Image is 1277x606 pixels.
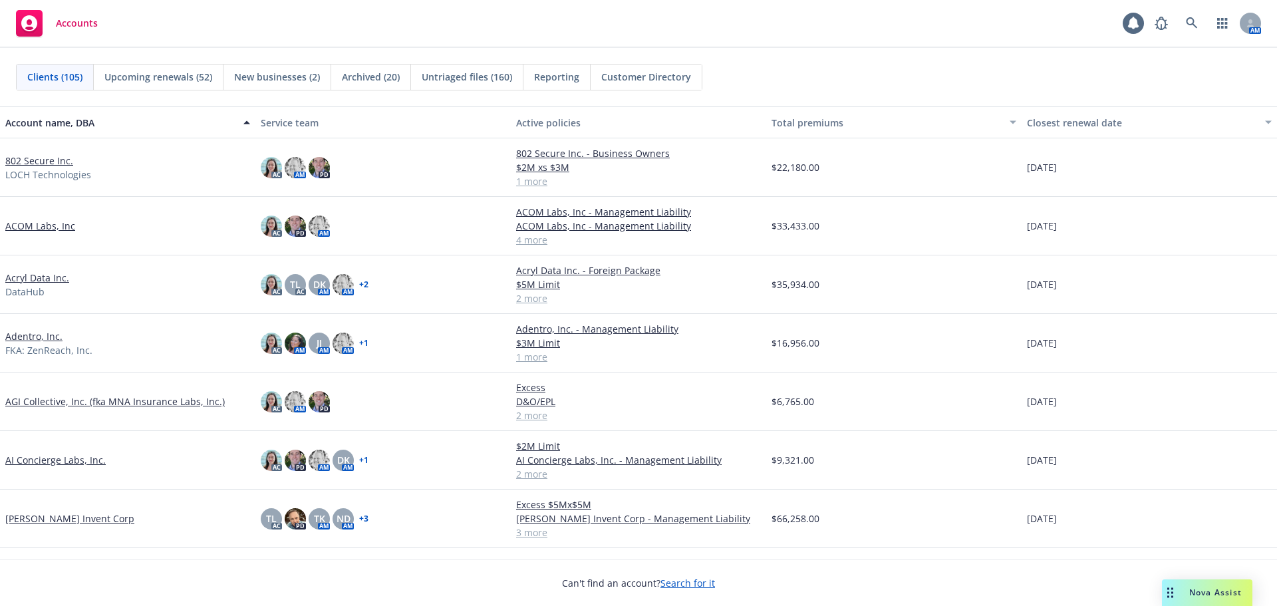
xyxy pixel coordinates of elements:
span: [DATE] [1027,160,1057,174]
button: Total premiums [766,106,1022,138]
a: Switch app [1209,10,1236,37]
span: $66,258.00 [772,512,819,526]
span: [DATE] [1027,512,1057,526]
span: Nova Assist [1189,587,1242,598]
div: Service team [261,116,505,130]
div: Total premiums [772,116,1002,130]
img: photo [261,274,282,295]
span: [DATE] [1027,336,1057,350]
span: $35,934.00 [772,277,819,291]
a: $2M Limit [516,439,761,453]
span: Archived (20) [342,70,400,84]
span: New businesses (2) [234,70,320,84]
span: [DATE] [1027,453,1057,467]
button: Service team [255,106,511,138]
img: photo [285,216,306,237]
div: Account name, DBA [5,116,235,130]
img: photo [261,450,282,471]
a: $3M Limit [516,336,761,350]
img: photo [261,216,282,237]
a: Search [1179,10,1205,37]
span: DK [337,453,350,467]
img: photo [261,157,282,178]
span: $6,765.00 [772,394,814,408]
a: Adentro, Inc. [5,329,63,343]
a: Adentro, Inc. - Management Liability [516,322,761,336]
a: 802 Secure Inc. - Business Owners [516,146,761,160]
span: FKA: ZenReach, Inc. [5,343,92,357]
a: [PERSON_NAME] Invent Corp - Management Liability [516,512,761,526]
a: Excess [516,380,761,394]
span: Accounts [56,18,98,29]
a: + 3 [359,515,368,523]
a: ACOM Labs, Inc [5,219,75,233]
a: 2 more [516,291,761,305]
a: ACOM Labs, Inc - Management Liability [516,205,761,219]
a: AI Concierge Labs, Inc. - Management Liability [516,453,761,467]
span: LOCH Technologies [5,168,91,182]
a: 2 more [516,467,761,481]
a: 2 more [516,408,761,422]
img: photo [333,274,354,295]
button: Closest renewal date [1022,106,1277,138]
a: 4 more [516,233,761,247]
span: JJ [317,336,322,350]
span: [DATE] [1027,394,1057,408]
a: ACOM Labs, Inc - Management Liability [516,219,761,233]
a: Report a Bug [1148,10,1175,37]
a: + 2 [359,281,368,289]
a: + 1 [359,339,368,347]
img: photo [285,450,306,471]
a: AI Concierge Labs, Inc. [5,453,106,467]
span: $16,956.00 [772,336,819,350]
span: [DATE] [1027,219,1057,233]
span: Clients (105) [27,70,82,84]
button: Nova Assist [1162,579,1252,606]
a: AGI Collective, Inc. (fka MNA Insurance Labs, Inc.) [5,394,225,408]
span: [DATE] [1027,277,1057,291]
div: Drag to move [1162,579,1179,606]
span: DataHub [5,285,45,299]
span: $33,433.00 [772,219,819,233]
img: photo [309,391,330,412]
a: 3 more [516,526,761,539]
a: Acryl Data Inc. - Foreign Package [516,263,761,277]
img: photo [285,333,306,354]
a: Search for it [660,577,715,589]
img: photo [261,333,282,354]
button: Active policies [511,106,766,138]
span: TK [314,512,325,526]
a: 802 Secure Inc. [5,154,73,168]
a: 1 more [516,350,761,364]
img: photo [285,157,306,178]
span: Can't find an account? [562,576,715,590]
a: $2M xs $3M [516,160,761,174]
a: Acryl Data Inc. [5,271,69,285]
img: photo [309,450,330,471]
a: [PERSON_NAME] Invent Corp [5,512,134,526]
img: photo [309,216,330,237]
img: photo [285,508,306,530]
a: Accounts [11,5,103,42]
span: Upcoming renewals (52) [104,70,212,84]
div: Closest renewal date [1027,116,1257,130]
span: ND [337,512,351,526]
span: TL [266,512,277,526]
div: Active policies [516,116,761,130]
img: photo [309,157,330,178]
span: Untriaged files (160) [422,70,512,84]
span: $9,321.00 [772,453,814,467]
a: 1 more [516,174,761,188]
span: TL [290,277,301,291]
a: D&O/EPL [516,394,761,408]
img: photo [333,333,354,354]
a: $5M Limit [516,277,761,291]
span: Customer Directory [601,70,691,84]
